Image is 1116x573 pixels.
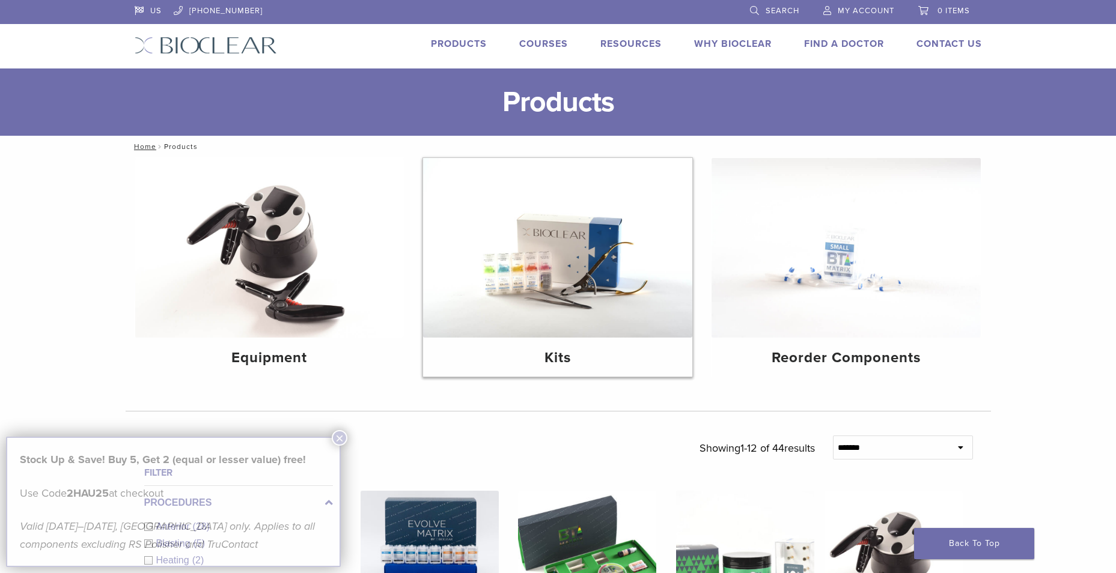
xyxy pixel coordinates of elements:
[766,6,799,16] span: Search
[694,38,772,50] a: Why Bioclear
[804,38,884,50] a: Find A Doctor
[67,487,109,500] strong: 2HAU25
[135,37,277,54] img: Bioclear
[712,158,981,338] img: Reorder Components
[519,38,568,50] a: Courses
[135,158,404,377] a: Equipment
[332,430,347,446] button: Close
[938,6,970,16] span: 0 items
[145,347,395,369] h4: Equipment
[838,6,894,16] span: My Account
[20,484,327,502] p: Use Code at checkout
[156,144,164,150] span: /
[135,158,404,338] img: Equipment
[20,453,306,466] strong: Stock Up & Save! Buy 5, Get 2 (equal or lesser value) free!
[916,38,982,50] a: Contact Us
[700,435,815,461] p: Showing results
[712,158,981,377] a: Reorder Components
[20,520,315,551] em: Valid [DATE]–[DATE], [GEOGRAPHIC_DATA] only. Applies to all components excluding RS Polisher and ...
[600,38,662,50] a: Resources
[423,158,692,377] a: Kits
[130,142,156,151] a: Home
[914,528,1034,559] a: Back To Top
[431,38,487,50] a: Products
[721,347,971,369] h4: Reorder Components
[126,136,991,157] nav: Products
[423,158,692,338] img: Kits
[740,441,784,455] span: 1-12 of 44
[433,347,683,369] h4: Kits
